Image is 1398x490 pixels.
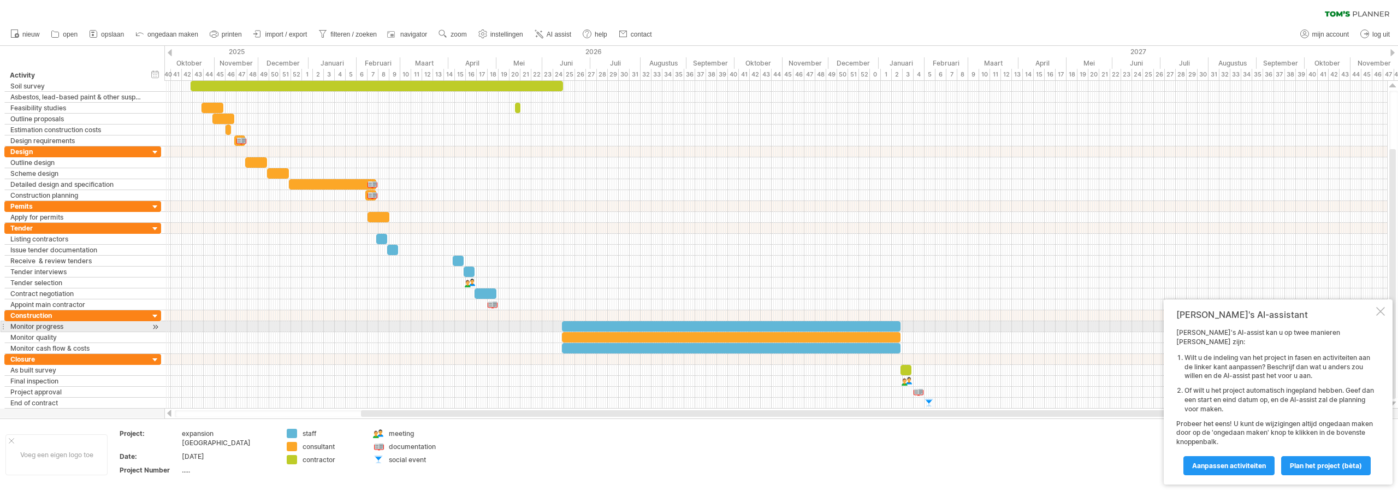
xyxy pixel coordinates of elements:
div: Construction [10,310,144,321]
div: 26 [1154,69,1165,80]
div: ..... [182,465,274,475]
li: Wilt u de indeling van het project in fasen en activiteiten aan de linker kant aanpassen? Beschri... [1184,353,1374,381]
div: Oktober 2025 [164,57,215,69]
div: 14 [444,69,455,80]
div: Augustus 2026 [641,57,686,69]
div: Appoint main contractor [10,299,144,310]
div: 43 [1340,69,1350,80]
div: meeting [389,429,448,438]
div: Final inspection [10,376,144,386]
a: mijn account [1298,27,1352,42]
div: 12 [1001,69,1012,80]
div: 7 [368,69,378,80]
div: [PERSON_NAME]'s AI-assist kan u op twee manieren [PERSON_NAME] zijn: Probeer het eens! U kunt de ... [1176,328,1374,475]
div: 48 [815,69,826,80]
div: April 2027 [1018,57,1067,69]
div: 46 [793,69,804,80]
div: 10 [979,69,990,80]
div: 31 [630,69,641,80]
div: 18 [1067,69,1077,80]
div: 18 [488,69,499,80]
a: Aanpassen activiteiten [1183,456,1275,475]
div: 19 [1077,69,1088,80]
div: 28 [1176,69,1187,80]
div: December 2025 [258,57,309,69]
span: instellingen [490,31,523,38]
div: 23 [542,69,553,80]
div: documentation [389,442,448,451]
div: 2 [313,69,324,80]
a: nieuw [8,27,43,42]
div: Oktober 2026 [734,57,783,69]
div: 42 [182,69,193,80]
span: help [595,31,607,38]
div: 10 [400,69,411,80]
div: 36 [684,69,695,80]
div: 45 [215,69,226,80]
div: 5 [346,69,357,80]
div: 25 [564,69,575,80]
div: 34 [662,69,673,80]
div: Estimation construction costs [10,125,144,135]
div: Tender [10,223,144,233]
div: 52 [291,69,302,80]
span: printen [222,31,242,38]
div: [PERSON_NAME]'s AI-assistant [1176,309,1374,320]
div: 8 [378,69,389,80]
span: mijn account [1312,31,1349,38]
div: Detailed design and specification [10,179,144,190]
a: zoom [436,27,470,42]
div: 49 [258,69,269,80]
a: ongedaan maken [133,27,202,42]
a: contact [616,27,655,42]
a: help [580,27,611,42]
a: filteren / zoeken [316,27,380,42]
div: Construction planning [10,190,144,200]
div: 1 [302,69,313,80]
div: 40 [1307,69,1318,80]
div: 13 [1012,69,1023,80]
div: 44 [772,69,783,80]
div: Mei 2027 [1067,57,1112,69]
div: 22 [1110,69,1121,80]
div: November 2026 [783,57,828,69]
div: 20 [510,69,520,80]
div: September 2027 [1257,57,1305,69]
div: April 2026 [448,57,496,69]
div: 12 [422,69,433,80]
a: AI assist [532,27,574,42]
div: 32 [1219,69,1230,80]
div: 34 [1241,69,1252,80]
div: End of contract [10,398,144,408]
div: 24 [1132,69,1143,80]
span: Plan het project (bèta) [1290,462,1362,470]
div: 43 [761,69,772,80]
span: import / export [265,31,307,38]
div: 33 [651,69,662,80]
div: Project approval [10,387,144,397]
div: Voeg een eigen logo toe [5,434,108,475]
a: log uit [1358,27,1393,42]
div: 11 [990,69,1001,80]
div: Outline design [10,157,144,168]
div: 9 [968,69,979,80]
div: Date: [120,452,180,461]
div: 43 [193,69,204,80]
div: Contract negotiation [10,288,144,299]
div: 2026 [309,46,879,57]
div: 6 [357,69,368,80]
div: Tender selection [10,278,144,288]
div: 15 [1034,69,1045,80]
div: September 2026 [686,57,734,69]
span: filteren / zoeken [330,31,377,38]
div: 38 [1285,69,1296,80]
div: 52 [859,69,870,80]
div: December 2026 [828,57,879,69]
div: Pemits [10,201,144,211]
div: 28 [597,69,608,80]
div: Feasibility studies [10,103,144,113]
div: consultant [303,442,362,451]
a: navigator [386,27,430,42]
div: 11 [411,69,422,80]
div: 30 [1198,69,1209,80]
